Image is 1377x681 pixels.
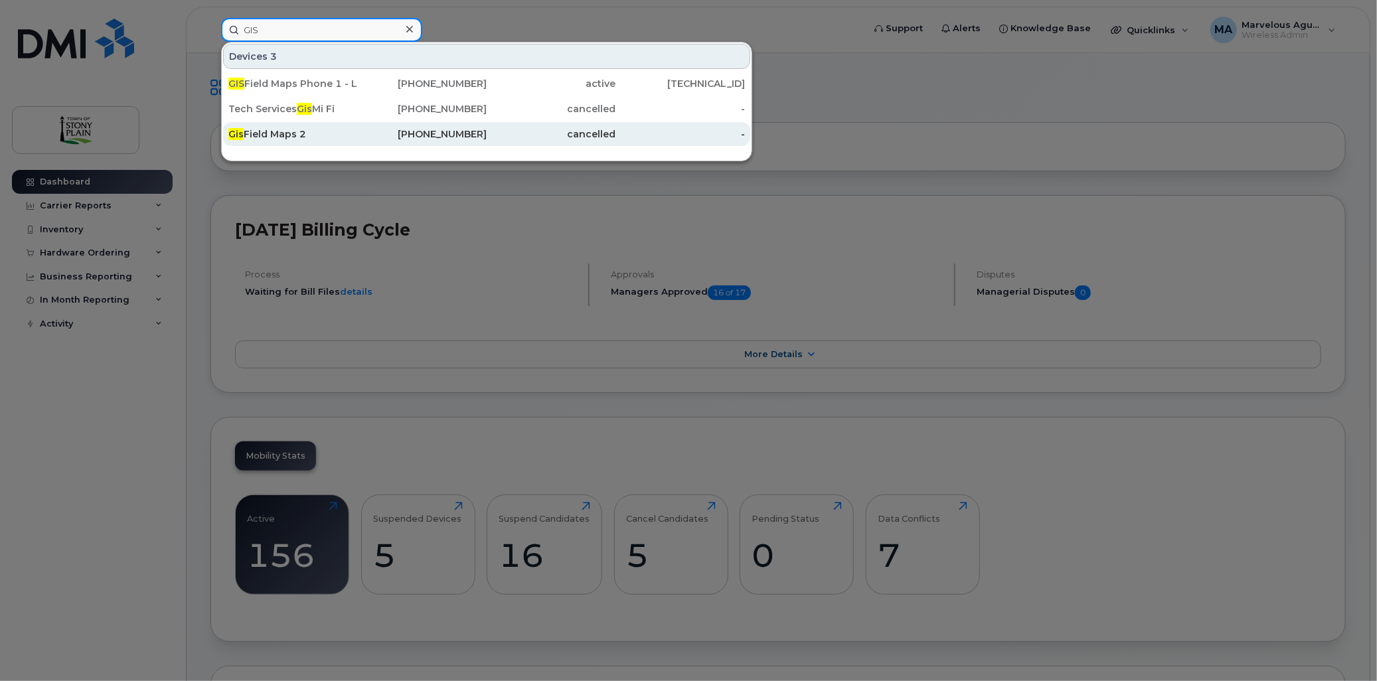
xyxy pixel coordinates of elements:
[487,102,616,115] div: cancelled
[228,78,244,90] span: GIS
[616,77,746,90] div: [TECHNICAL_ID]
[358,77,487,90] div: [PHONE_NUMBER]
[358,127,487,141] div: [PHONE_NUMBER]
[228,77,358,90] div: Field Maps Phone 1 - Locates
[223,44,750,69] div: Devices
[487,127,616,141] div: cancelled
[487,77,616,90] div: active
[616,102,746,115] div: -
[228,128,244,140] span: Gis
[223,122,750,146] a: GisField Maps 2[PHONE_NUMBER]cancelled-
[616,127,746,141] div: -
[228,127,358,141] div: Field Maps 2
[358,102,487,115] div: [PHONE_NUMBER]
[297,103,312,115] span: Gis
[270,50,277,63] span: 3
[223,72,750,96] a: GISField Maps Phone 1 - Locates[PHONE_NUMBER]active[TECHNICAL_ID]
[223,97,750,121] a: Tech ServicesGisMi Fi[PHONE_NUMBER]cancelled-
[228,102,358,115] div: Tech Services Mi Fi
